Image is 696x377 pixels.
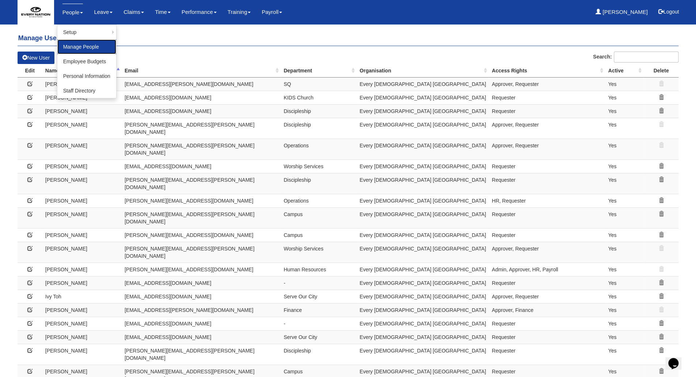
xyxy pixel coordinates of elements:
[42,207,122,228] td: [PERSON_NAME]
[605,139,643,159] td: Yes
[605,242,643,263] td: Yes
[357,139,489,159] td: Every [DEMOGRAPHIC_DATA] [GEOGRAPHIC_DATA]
[122,64,281,78] th: Email: activate to sort column ascending
[42,173,122,194] td: [PERSON_NAME]
[122,263,281,276] td: [PERSON_NAME][EMAIL_ADDRESS][DOMAIN_NAME]
[605,118,643,139] td: Yes
[281,173,357,194] td: Discipleship
[122,242,281,263] td: [PERSON_NAME][EMAIL_ADDRESS][PERSON_NAME][DOMAIN_NAME]
[182,4,217,20] a: Performance
[122,330,281,344] td: [EMAIL_ADDRESS][DOMAIN_NAME]
[357,228,489,242] td: Every [DEMOGRAPHIC_DATA] [GEOGRAPHIC_DATA]
[357,194,489,207] td: Every [DEMOGRAPHIC_DATA] [GEOGRAPHIC_DATA]
[489,317,605,330] td: Requester
[665,348,689,370] iframe: chat widget
[605,77,643,91] td: Yes
[42,159,122,173] td: [PERSON_NAME]
[18,52,54,64] a: New User
[357,290,489,303] td: Every [DEMOGRAPHIC_DATA] [GEOGRAPHIC_DATA]
[122,91,281,104] td: [EMAIL_ADDRESS][DOMAIN_NAME]
[42,228,122,242] td: [PERSON_NAME]
[489,330,605,344] td: Requester
[281,290,357,303] td: Serve Our City
[489,91,605,104] td: Requester
[42,104,122,118] td: [PERSON_NAME]
[281,64,357,78] th: Department: activate to sort column ascending
[122,228,281,242] td: [PERSON_NAME][EMAIL_ADDRESS][DOMAIN_NAME]
[489,64,605,78] th: Access Rights: activate to sort column ascending
[357,159,489,173] td: Every [DEMOGRAPHIC_DATA] [GEOGRAPHIC_DATA]
[281,77,357,91] td: SQ
[122,276,281,290] td: [EMAIL_ADDRESS][DOMAIN_NAME]
[122,317,281,330] td: [EMAIL_ADDRESS][DOMAIN_NAME]
[57,83,116,98] a: Staff Directory
[42,303,122,317] td: [PERSON_NAME]
[122,104,281,118] td: [EMAIL_ADDRESS][DOMAIN_NAME]
[281,317,357,330] td: -
[489,303,605,317] td: Approver, Finance
[122,173,281,194] td: [PERSON_NAME][EMAIL_ADDRESS][PERSON_NAME][DOMAIN_NAME]
[489,194,605,207] td: HR, Requester
[42,317,122,330] td: [PERSON_NAME]
[281,242,357,263] td: Worship Services
[605,207,643,228] td: Yes
[605,303,643,317] td: Yes
[122,290,281,303] td: [EMAIL_ADDRESS][DOMAIN_NAME]
[42,290,122,303] td: Ivy Toh
[42,242,122,263] td: [PERSON_NAME]
[42,64,122,78] th: Name: activate to sort column descending
[228,4,251,20] a: Training
[57,54,116,69] a: Employee Budgets
[605,290,643,303] td: Yes
[605,263,643,276] td: Yes
[357,263,489,276] td: Every [DEMOGRAPHIC_DATA] [GEOGRAPHIC_DATA]
[281,263,357,276] td: Human Resources
[357,317,489,330] td: Every [DEMOGRAPHIC_DATA] [GEOGRAPHIC_DATA]
[605,330,643,344] td: Yes
[605,344,643,365] td: Yes
[605,276,643,290] td: Yes
[489,77,605,91] td: Approver, Requester
[605,104,643,118] td: Yes
[357,77,489,91] td: Every [DEMOGRAPHIC_DATA] [GEOGRAPHIC_DATA]
[281,344,357,365] td: Discipleship
[94,4,113,20] a: Leave
[122,344,281,365] td: [PERSON_NAME][EMAIL_ADDRESS][PERSON_NAME][DOMAIN_NAME]
[57,39,116,54] a: Manage People
[122,77,281,91] td: [EMAIL_ADDRESS][PERSON_NAME][DOMAIN_NAME]
[489,173,605,194] td: Requester
[62,4,83,21] a: People
[42,263,122,276] td: [PERSON_NAME]
[42,194,122,207] td: [PERSON_NAME]
[281,228,357,242] td: Campus
[357,91,489,104] td: Every [DEMOGRAPHIC_DATA] [GEOGRAPHIC_DATA]
[489,104,605,118] td: Requester
[643,64,678,78] th: Delete
[57,69,116,83] a: Personal Information
[489,159,605,173] td: Requester
[122,207,281,228] td: [PERSON_NAME][EMAIL_ADDRESS][PERSON_NAME][DOMAIN_NAME]
[281,91,357,104] td: KIDS Church
[489,228,605,242] td: Requester
[123,4,144,20] a: Claims
[489,276,605,290] td: Requester
[42,139,122,159] td: [PERSON_NAME]
[357,173,489,194] td: Every [DEMOGRAPHIC_DATA] [GEOGRAPHIC_DATA]
[281,194,357,207] td: Operations
[605,91,643,104] td: Yes
[357,242,489,263] td: Every [DEMOGRAPHIC_DATA] [GEOGRAPHIC_DATA]
[605,194,643,207] td: Yes
[122,194,281,207] td: [PERSON_NAME][EMAIL_ADDRESS][DOMAIN_NAME]
[357,330,489,344] td: Every [DEMOGRAPHIC_DATA] [GEOGRAPHIC_DATA]
[605,159,643,173] td: Yes
[489,290,605,303] td: Approver, Requester
[489,207,605,228] td: Requester
[18,64,42,78] th: Edit
[596,4,648,20] a: [PERSON_NAME]
[489,263,605,276] td: Admin, Approver, HR, Payroll
[357,118,489,139] td: Every [DEMOGRAPHIC_DATA] [GEOGRAPHIC_DATA]
[122,118,281,139] td: [PERSON_NAME][EMAIL_ADDRESS][PERSON_NAME][DOMAIN_NAME]
[357,303,489,317] td: Every [DEMOGRAPHIC_DATA] [GEOGRAPHIC_DATA]
[357,104,489,118] td: Every [DEMOGRAPHIC_DATA] [GEOGRAPHIC_DATA]
[357,207,489,228] td: Every [DEMOGRAPHIC_DATA] [GEOGRAPHIC_DATA]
